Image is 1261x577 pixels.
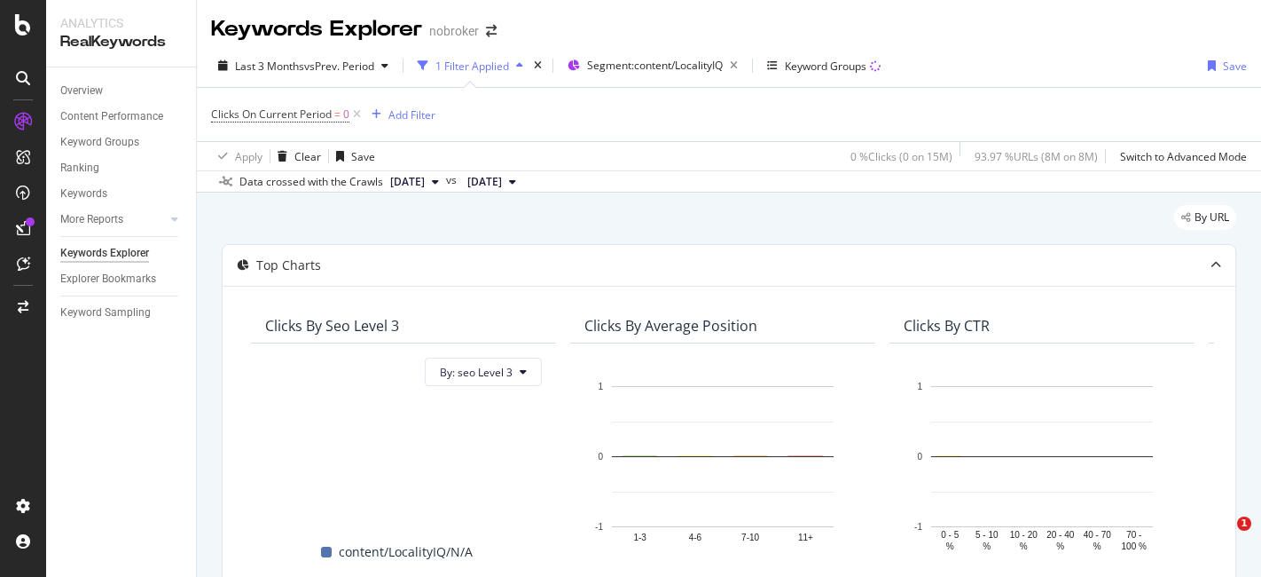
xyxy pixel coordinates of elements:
[425,358,542,386] button: By: seo Level 3
[60,159,184,178] a: Ranking
[60,304,151,322] div: Keyword Sampling
[1084,530,1112,540] text: 40 - 70
[60,133,184,152] a: Keyword Groups
[339,541,473,563] span: content/LocalityIQ/N/A
[364,104,435,125] button: Add Filter
[595,522,603,532] text: -1
[435,59,509,74] div: 1 Filter Applied
[850,149,952,164] div: 0 % Clicks ( 0 on 15M )
[265,420,542,533] svg: A chart.
[60,185,184,203] a: Keywords
[975,530,999,540] text: 5 - 10
[60,14,182,32] div: Analytics
[440,365,513,380] span: By: seo Level 3
[941,530,959,540] text: 0 - 5
[983,541,991,551] text: %
[1223,59,1247,74] div: Save
[1126,530,1141,540] text: 70 -
[486,25,497,37] div: arrow-right-arrow-left
[975,149,1098,164] div: 93.97 % URLs ( 8M on 8M )
[1122,541,1147,551] text: 100 %
[211,142,262,170] button: Apply
[1120,149,1247,164] div: Switch to Advanced Mode
[60,159,99,178] div: Ranking
[1174,205,1236,230] div: legacy label
[60,185,107,203] div: Keywords
[560,51,745,80] button: Segment:content/LocalityIQ
[598,382,603,391] text: 1
[1201,51,1247,80] button: Save
[60,82,103,100] div: Overview
[239,174,383,190] div: Data crossed with the Crawls
[1020,541,1028,551] text: %
[446,172,460,188] span: vs
[917,382,922,391] text: 1
[633,533,646,542] text: 1-3
[904,377,1180,554] svg: A chart.
[60,32,182,52] div: RealKeywords
[60,210,166,229] a: More Reports
[60,107,163,126] div: Content Performance
[760,51,888,80] button: Keyword Groups
[1237,517,1251,531] span: 1
[294,149,321,164] div: Clear
[460,171,523,193] button: [DATE]
[60,107,184,126] a: Content Performance
[383,171,446,193] button: [DATE]
[904,317,990,335] div: Clicks By CTR
[584,317,757,335] div: Clicks By Average Position
[917,452,922,462] text: 0
[351,149,375,164] div: Save
[946,541,954,551] text: %
[741,533,759,542] text: 7-10
[256,257,321,274] div: Top Charts
[270,142,321,170] button: Clear
[235,149,262,164] div: Apply
[60,210,123,229] div: More Reports
[390,174,425,190] span: 2025 Sep. 1st
[343,102,349,127] span: 0
[211,51,396,80] button: Last 3 MonthsvsPrev. Period
[60,270,156,288] div: Explorer Bookmarks
[785,59,866,74] div: Keyword Groups
[798,533,813,542] text: 11+
[467,174,502,190] span: 2025 Jul. 7th
[235,59,304,74] span: Last 3 Months
[265,317,399,335] div: Clicks By seo Level 3
[598,452,603,462] text: 0
[329,142,375,170] button: Save
[587,58,723,73] span: Segment: content/LocalityIQ
[429,22,479,40] div: nobroker
[60,133,139,152] div: Keyword Groups
[60,82,184,100] a: Overview
[914,522,922,532] text: -1
[211,14,422,44] div: Keywords Explorer
[411,51,530,80] button: 1 Filter Applied
[60,244,184,263] a: Keywords Explorer
[1113,142,1247,170] button: Switch to Advanced Mode
[304,59,374,74] span: vs Prev. Period
[60,244,149,263] div: Keywords Explorer
[584,377,861,554] svg: A chart.
[60,304,184,322] a: Keyword Sampling
[1194,212,1229,223] span: By URL
[1056,541,1064,551] text: %
[530,57,545,75] div: times
[689,533,702,542] text: 4-6
[1201,517,1243,559] iframe: Intercom live chat
[211,107,332,122] span: Clicks On Current Period
[1093,541,1101,551] text: %
[334,107,341,122] span: =
[1010,530,1038,540] text: 10 - 20
[1046,530,1075,540] text: 20 - 40
[60,270,184,288] a: Explorer Bookmarks
[388,107,435,123] div: Add Filter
